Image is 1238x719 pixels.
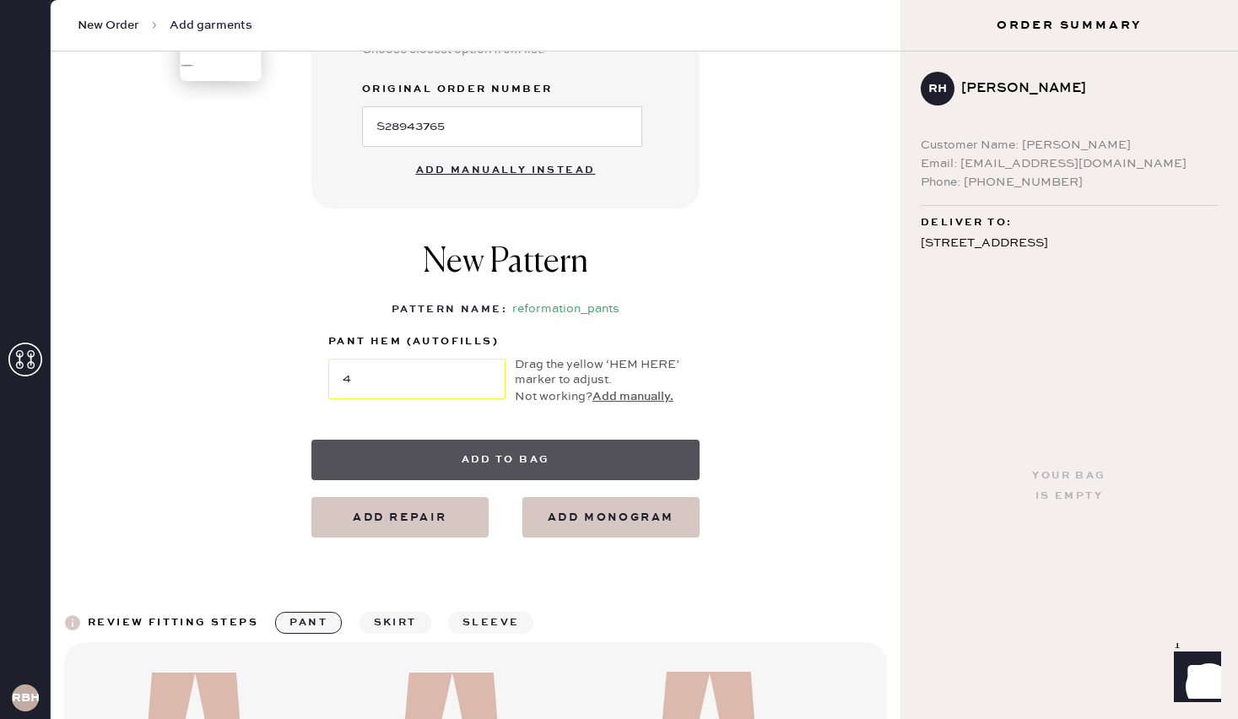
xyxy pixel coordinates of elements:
[921,136,1218,154] div: Customer Name: [PERSON_NAME]
[392,300,507,320] div: Pattern Name :
[362,106,642,147] input: e.g. 1020304
[900,17,1238,34] h3: Order Summary
[512,300,619,320] div: reformation_pants
[328,359,505,399] input: Move the yellow marker!
[448,612,533,634] button: sleeve
[406,154,606,187] button: Add manually instead
[1032,466,1106,506] div: Your bag is empty
[360,612,431,634] button: skirt
[328,332,505,352] label: pant hem (autofills)
[592,387,673,406] button: Add manually.
[170,17,252,34] span: Add garments
[515,387,683,406] div: Not working?
[311,497,489,538] button: Add repair
[1158,643,1230,716] iframe: Front Chat
[88,613,258,633] div: Review fitting steps
[12,692,39,704] h3: RBHA
[311,440,700,480] button: Add to bag
[921,173,1218,192] div: Phone: [PHONE_NUMBER]
[921,233,1218,297] div: [STREET_ADDRESS] Apt. H273 [GEOGRAPHIC_DATA] , CA 90034
[928,83,947,95] h3: RH
[78,17,139,34] span: New Order
[362,79,642,100] label: Original Order Number
[522,497,700,538] button: add monogram
[921,154,1218,173] div: Email: [EMAIL_ADDRESS][DOMAIN_NAME]
[423,242,588,300] h1: New Pattern
[515,357,683,387] div: Drag the yellow ‘HEM HERE’ marker to adjust.
[921,213,1012,233] span: Deliver to:
[961,78,1204,99] div: [PERSON_NAME]
[275,612,342,634] button: pant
